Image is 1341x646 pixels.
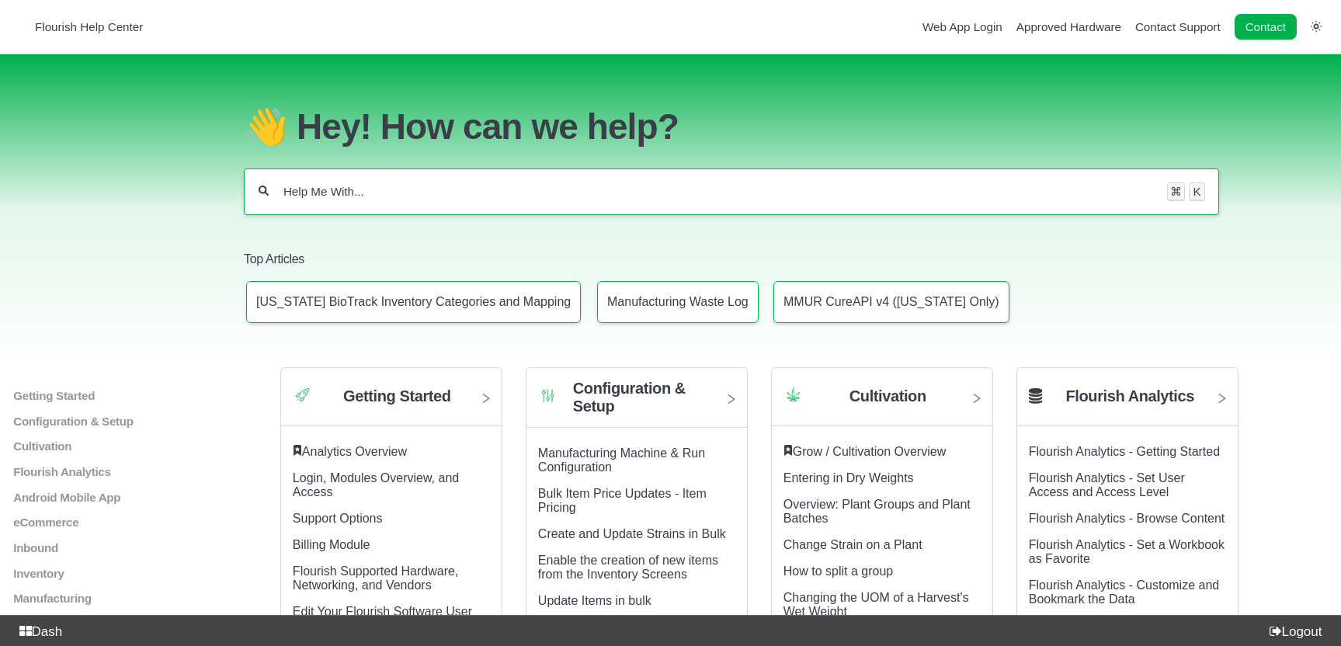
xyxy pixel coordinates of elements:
[19,16,27,37] img: Flourish Help Center Logo
[282,184,1154,200] input: Help Me With...
[246,281,581,323] a: Article: New York BioTrack Inventory Categories and Mapping
[35,20,143,33] span: Flourish Help Center
[12,566,230,579] a: Inventory
[12,491,230,504] a: Android Mobile App
[538,487,707,514] a: Bulk Item Price Updates - Item Pricing article
[1029,512,1225,525] a: Flourish Analytics - Browse Content article
[783,591,969,618] a: Changing the UOM of a Harvest's Wet Weight article
[293,471,459,498] a: Login, Modules Overview, and Access article
[1231,16,1301,38] li: Contact desktop
[12,439,230,453] a: Cultivation
[12,516,230,529] a: eCommerce
[538,594,651,607] a: Update Items in bulk article
[293,445,302,456] svg: Featured
[293,538,370,551] a: Billing Module article
[783,498,971,525] a: Overview: Plant Groups and Plant Batches article
[772,380,992,426] a: Category icon Cultivation
[302,445,407,458] a: Analytics Overview article
[1235,14,1297,40] a: Contact
[293,564,458,592] a: Flourish Supported Hardware, Networking, and Vendors article
[538,386,558,405] img: Category icon
[293,512,383,525] a: Support Options article
[12,592,230,605] a: Manufacturing
[783,385,803,405] img: Category icon
[12,415,230,428] a: Configuration & Setup
[783,445,981,459] div: ​
[1189,182,1206,201] kbd: K
[783,295,999,309] p: MMUR CureAPI v4 ([US_STATE] Only)
[293,445,490,459] div: ​
[1029,578,1219,606] a: Flourish Analytics - Customize and Bookmark the Data article
[538,554,718,581] a: Enable the creation of new items from the Inventory Screens article
[244,251,1219,268] h2: Top Articles
[12,389,230,402] a: Getting Started
[1135,20,1221,33] a: Contact Support navigation item
[538,527,726,540] a: Create and Update Strains in Bulk article
[783,471,914,484] a: Entering in Dry Weights article
[12,541,230,554] a: Inbound
[783,564,893,578] a: How to split a group article
[244,227,1219,335] section: Top Articles
[1167,182,1185,201] kbd: ⌘
[597,281,759,323] a: Article: Manufacturing Waste Log
[256,295,571,309] p: [US_STATE] BioTrack Inventory Categories and Mapping
[293,385,312,405] img: Category icon
[281,380,502,426] a: Category icon Getting Started
[1167,182,1205,201] div: Keyboard shortcut for search
[1029,445,1220,458] a: Flourish Analytics - Getting Started article
[526,380,747,428] a: Category icon Configuration & Setup
[293,605,472,632] a: Edit Your Flourish Software User Profile article
[19,16,143,37] a: Flourish Help Center
[244,106,1219,148] h1: 👋 Hey! How can we help?
[538,446,705,474] a: Manufacturing Machine & Run Configuration article
[343,387,450,405] h2: Getting Started
[773,281,1009,323] a: Article: MMUR CureAPI v4 (Florida Only)
[1066,387,1194,405] h2: Flourish Analytics
[12,624,62,639] a: Dash
[607,295,749,309] p: Manufacturing Waste Log
[573,380,712,415] h2: Configuration & Setup
[849,387,926,405] h2: Cultivation
[922,20,1002,33] a: Web App Login navigation item
[793,445,946,458] a: Grow / Cultivation Overview article
[12,465,230,478] a: Flourish Analytics
[1029,471,1185,498] a: Flourish Analytics - Set User Access and Access Level article
[783,538,922,551] a: Change Strain on a Plant article
[1029,538,1225,565] a: Flourish Analytics - Set a Workbook as Favorite article
[1016,20,1121,33] a: Approved Hardware navigation item
[1311,19,1322,33] a: Switch dark mode setting
[783,445,793,456] svg: Featured
[1017,380,1238,426] a: Flourish Analytics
